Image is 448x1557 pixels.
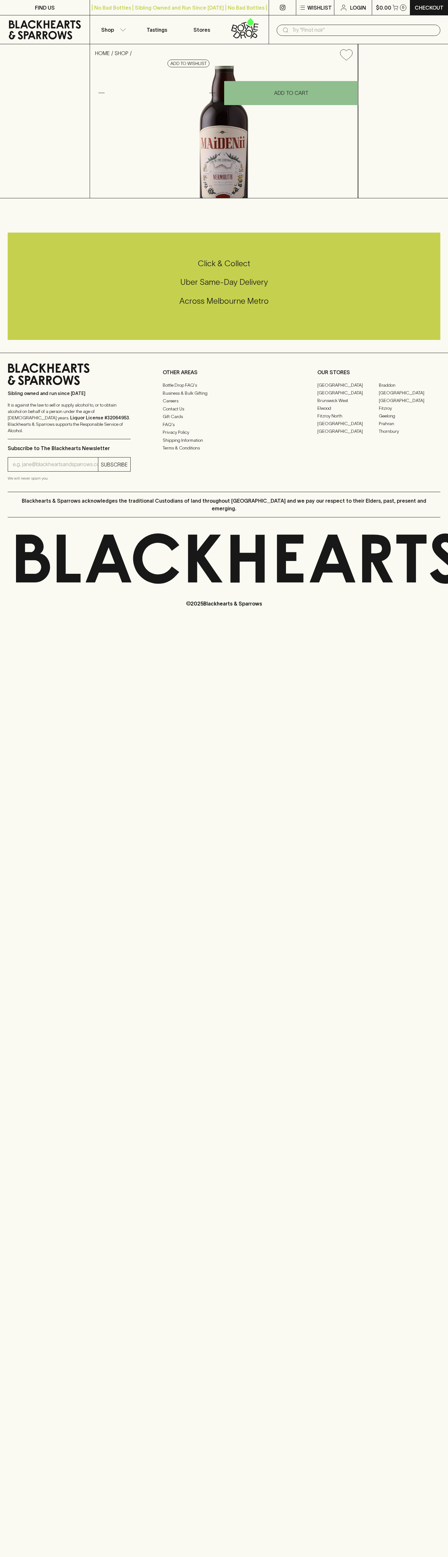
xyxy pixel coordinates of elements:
[274,89,308,97] p: ADD TO CART
[163,421,286,428] a: FAQ's
[8,258,440,269] h5: Click & Collect
[163,436,286,444] a: Shipping Information
[379,427,440,435] a: Thornbury
[163,444,286,452] a: Terms & Conditions
[147,26,167,34] p: Tastings
[376,4,391,12] p: $0.00
[12,497,436,512] p: Blackhearts & Sparrows acknowledges the traditional Custodians of land throughout [GEOGRAPHIC_DAT...
[307,4,332,12] p: Wishlist
[317,420,379,427] a: [GEOGRAPHIC_DATA]
[163,397,286,405] a: Careers
[163,405,286,413] a: Contact Us
[101,461,128,468] p: SUBSCRIBE
[163,368,286,376] p: OTHER AREAS
[8,390,131,397] p: Sibling owned and run since [DATE]
[179,15,224,44] a: Stores
[379,412,440,420] a: Geelong
[415,4,444,12] p: Checkout
[13,459,98,470] input: e.g. jane@blackheartsandsparrows.com.au
[317,404,379,412] a: Elwood
[350,4,366,12] p: Login
[101,26,114,34] p: Shop
[90,15,135,44] button: Shop
[292,25,435,35] input: Try "Pinot noir"
[35,4,55,12] p: FIND US
[163,382,286,389] a: Bottle Drop FAQ's
[8,296,440,306] h5: Across Melbourne Metro
[379,389,440,397] a: [GEOGRAPHIC_DATA]
[379,397,440,404] a: [GEOGRAPHIC_DATA]
[167,60,209,67] button: Add to wishlist
[8,277,440,287] h5: Uber Same-Day Delivery
[163,429,286,436] a: Privacy Policy
[163,413,286,421] a: Gift Cards
[98,457,130,471] button: SUBSCRIBE
[95,50,110,56] a: HOME
[134,15,179,44] a: Tastings
[8,233,440,340] div: Call to action block
[224,81,358,105] button: ADD TO CART
[338,47,355,63] button: Add to wishlist
[90,66,358,198] img: 3410.png
[379,381,440,389] a: Braddon
[317,368,440,376] p: OUR STORES
[70,415,129,420] strong: Liquor License #32064953
[317,427,379,435] a: [GEOGRAPHIC_DATA]
[379,420,440,427] a: Prahran
[402,6,404,9] p: 0
[115,50,128,56] a: SHOP
[163,389,286,397] a: Business & Bulk Gifting
[8,444,131,452] p: Subscribe to The Blackhearts Newsletter
[317,389,379,397] a: [GEOGRAPHIC_DATA]
[8,475,131,482] p: We will never spam you
[8,402,131,434] p: It is against the law to sell or supply alcohol to, or to obtain alcohol on behalf of a person un...
[317,397,379,404] a: Brunswick West
[317,381,379,389] a: [GEOGRAPHIC_DATA]
[379,404,440,412] a: Fitzroy
[193,26,210,34] p: Stores
[317,412,379,420] a: Fitzroy North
